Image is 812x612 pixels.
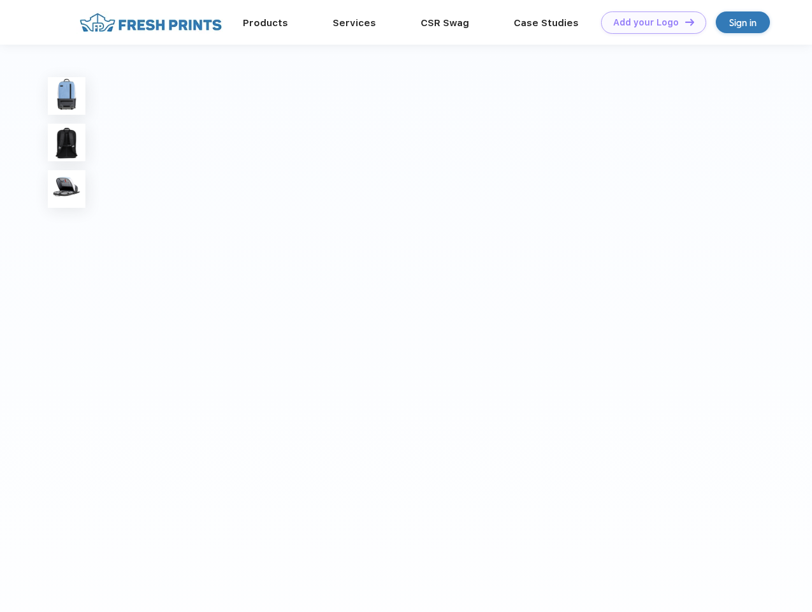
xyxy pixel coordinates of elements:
[48,170,85,208] img: func=resize&h=100
[716,11,770,33] a: Sign in
[685,18,694,25] img: DT
[729,15,757,30] div: Sign in
[243,17,288,29] a: Products
[76,11,226,34] img: fo%20logo%202.webp
[48,77,85,115] img: func=resize&h=100
[48,124,85,161] img: func=resize&h=100
[613,17,679,28] div: Add your Logo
